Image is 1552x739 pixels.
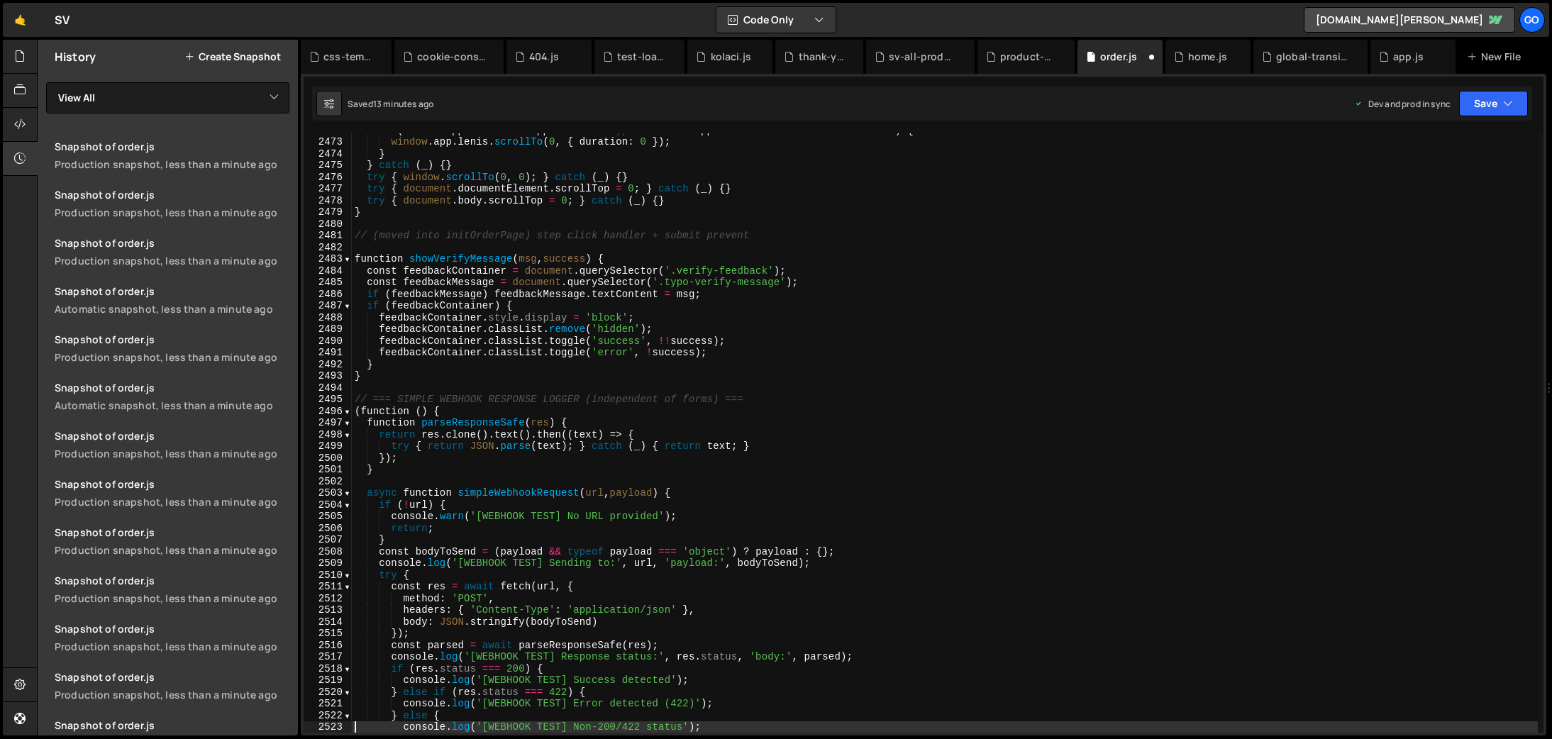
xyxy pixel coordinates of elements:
div: New File [1467,50,1526,64]
div: 2514 [304,616,352,628]
div: 404.js [529,50,559,64]
a: Snapshot of order.jsAutomatic snapshot, less than a minute ago [46,276,298,324]
div: 2510 [304,569,352,582]
div: 2484 [304,265,352,277]
div: 2500 [304,452,352,465]
div: 2509 [304,557,352,569]
div: 2482 [304,242,352,254]
div: Snapshot of order.js [55,622,289,635]
div: Snapshot of order.js [55,236,289,250]
div: 2520 [304,687,352,699]
div: 2492 [304,359,352,371]
div: 2491 [304,347,352,359]
div: 2490 [304,335,352,348]
div: 2477 [304,183,352,195]
div: 2495 [304,394,352,406]
div: 2508 [304,546,352,558]
div: 2498 [304,429,352,441]
div: Snapshot of order.js [55,574,289,587]
div: Snapshot of order.js [55,140,289,153]
div: 2474 [304,148,352,160]
a: Snapshot of order.jsProduction snapshot, less than a minute ago [46,324,298,372]
div: Snapshot of order.js [55,477,289,491]
div: SV [55,11,70,28]
div: 2511 [304,581,352,593]
div: 2512 [304,593,352,605]
div: 2516 [304,640,352,652]
div: Snapshot of order.js [55,381,289,394]
div: 2476 [304,172,352,184]
div: 2479 [304,206,352,218]
div: Snapshot of order.js [55,429,289,443]
div: Production snapshot, less than a minute ago [55,591,289,605]
div: 2493 [304,370,352,382]
a: Snapshot of order.jsProduction snapshot, less than a minute ago [46,131,298,179]
a: [DOMAIN_NAME][PERSON_NAME] [1304,7,1515,33]
div: 13 minutes ago [373,98,433,110]
div: 2497 [304,417,352,429]
div: Production snapshot, less than a minute ago [55,447,289,460]
a: Snapshot of order.jsProduction snapshot, less than a minute ago [46,179,298,228]
div: test-loader.js [617,50,667,64]
div: 2489 [304,323,352,335]
div: 2515 [304,628,352,640]
div: 2518 [304,663,352,675]
div: 2521 [304,698,352,710]
div: Production snapshot, less than a minute ago [55,350,289,364]
div: 2480 [304,218,352,230]
div: Production snapshot, less than a minute ago [55,688,289,701]
div: 2503 [304,487,352,499]
button: Create Snapshot [184,51,281,62]
div: order.js [1100,50,1137,64]
div: Snapshot of order.js [55,333,289,346]
a: 🤙 [3,3,38,37]
div: 2486 [304,289,352,301]
div: 2504 [304,499,352,511]
div: Snapshot of order.js [55,526,289,539]
div: 2505 [304,511,352,523]
div: 2499 [304,440,352,452]
h2: History [55,49,96,65]
div: app.js [1393,50,1424,64]
div: 2496 [304,406,352,418]
div: 2478 [304,195,352,207]
button: Save [1459,91,1528,116]
div: 2502 [304,476,352,488]
div: Saved [348,98,433,110]
div: 2483 [304,253,352,265]
div: thank-you.js [799,50,846,64]
div: Snapshot of order.js [55,188,289,201]
div: Production snapshot, less than a minute ago [55,640,289,653]
div: Production snapshot, less than a minute ago [55,495,289,509]
div: global-transition.js [1276,50,1351,64]
div: 2494 [304,382,352,394]
div: Production snapshot, less than a minute ago [55,206,289,219]
div: 2507 [304,534,352,546]
div: 2481 [304,230,352,242]
div: Production snapshot, less than a minute ago [55,157,289,171]
div: 2488 [304,312,352,324]
a: Snapshot of order.jsProduction snapshot, less than a minute ago [46,228,298,276]
div: kolaci.js [711,50,751,64]
div: 2513 [304,604,352,616]
div: 2487 [304,300,352,312]
div: 2517 [304,651,352,663]
div: home.js [1188,50,1227,64]
div: 2519 [304,674,352,687]
div: 2473 [304,136,352,148]
a: Snapshot of order.jsProduction snapshot, less than a minute ago [46,469,298,517]
a: Snapshot of order.jsProduction snapshot, less than a minute ago [46,565,298,613]
a: go [1519,7,1545,33]
div: Automatic snapshot, less than a minute ago [55,302,289,316]
button: Code Only [716,7,836,33]
div: Production snapshot, less than a minute ago [55,254,289,267]
a: Snapshot of order.jsProduction snapshot, less than a minute ago [46,517,298,565]
div: Production snapshot, less than a minute ago [55,543,289,557]
div: 2475 [304,160,352,172]
div: product-new.js [1000,50,1058,64]
div: 2522 [304,710,352,722]
div: 2523 [304,721,352,733]
a: Snapshot of order.jsProduction snapshot, less than a minute ago [46,421,298,469]
div: Snapshot of order.js [55,284,289,298]
div: 2506 [304,523,352,535]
